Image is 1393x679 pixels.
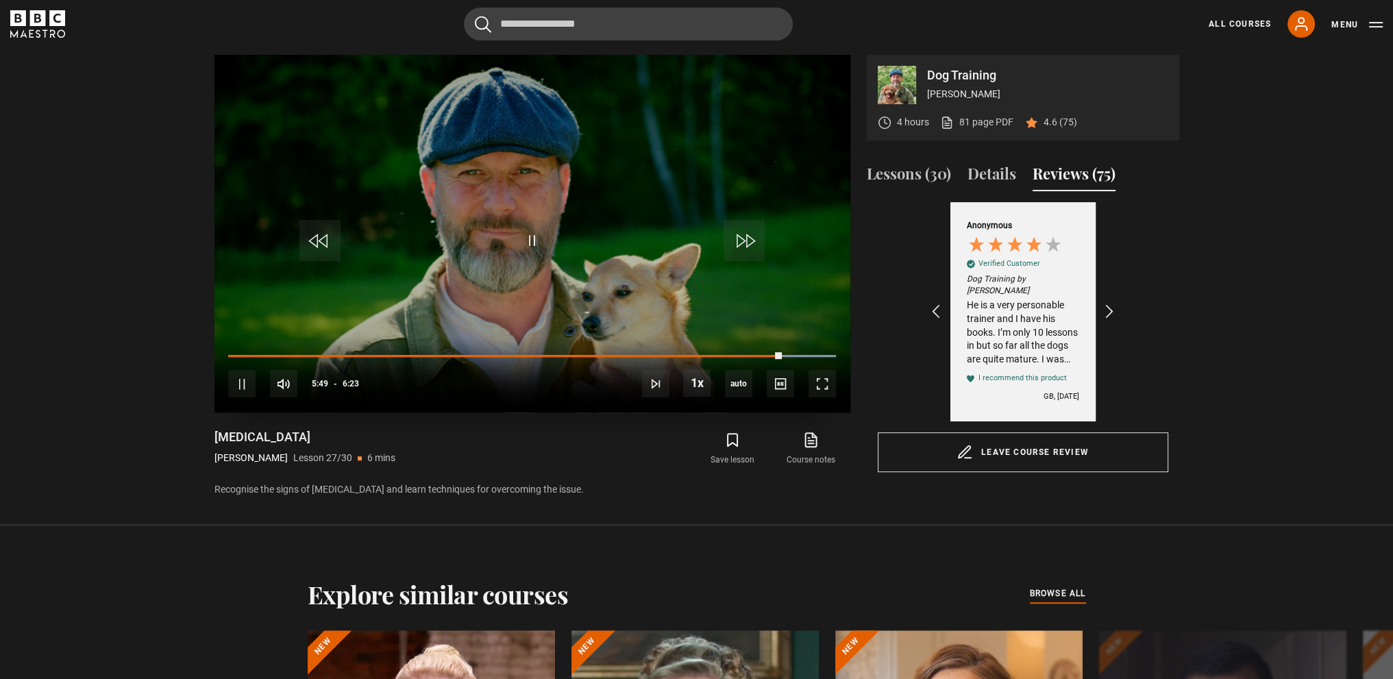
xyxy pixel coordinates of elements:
[464,8,793,40] input: Search
[897,115,929,129] p: 4 hours
[334,379,337,388] span: -
[10,10,65,38] svg: BBC Maestro
[1044,391,1079,402] div: GB, [DATE]
[1030,587,1086,602] a: browse all
[978,258,1040,269] div: Verified Customer
[940,115,1013,129] a: 81 page PDF
[214,429,395,445] h1: [MEDICAL_DATA]
[343,371,359,396] span: 6:23
[878,432,1168,472] a: Leave course review
[228,355,835,358] div: Progress Bar
[693,429,772,469] button: Save lesson
[809,370,836,397] button: Fullscreen
[967,220,1012,232] div: Anonymous
[228,370,256,397] button: Pause
[475,16,491,33] button: Submit the search query
[967,273,1079,297] em: Dog Training by [PERSON_NAME]
[978,373,1067,383] div: I recommend this product
[927,87,1168,101] p: [PERSON_NAME]
[767,370,794,397] button: Captions
[1044,115,1077,129] p: 4.6 (75)
[270,370,297,397] button: Mute
[1331,18,1383,32] button: Toggle navigation
[944,202,1102,421] div: Anonymous Verified CustomerDog Training by [PERSON_NAME]He is a very personable trainer and I hav...
[308,580,569,608] h2: Explore similar courses
[214,482,850,497] p: Recognise the signs of [MEDICAL_DATA] and learn techniques for overcoming the issue.
[642,370,669,397] button: Next Lesson
[967,299,1079,366] div: He is a very personable trainer and I have his books. I’m only 10 lessons in but so far all the d...
[967,162,1016,191] button: Details
[1209,18,1271,30] a: All Courses
[1101,295,1116,328] div: REVIEWS.io Carousel Scroll Right
[312,371,328,396] span: 5:49
[867,162,951,191] button: Lessons (30)
[772,429,850,469] a: Course notes
[930,295,945,328] div: REVIEWS.io Carousel Scroll Left
[214,55,850,412] video-js: Video Player
[367,451,395,465] p: 6 mins
[927,69,1168,82] p: Dog Training
[1033,162,1115,191] button: Reviews (75)
[214,451,288,465] p: [PERSON_NAME]
[683,369,711,397] button: Playback Rate
[1030,587,1086,600] span: browse all
[293,451,352,465] p: Lesson 27/30
[725,370,752,397] span: auto
[725,370,752,397] div: Current quality: 720p
[967,235,1066,258] div: 4 Stars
